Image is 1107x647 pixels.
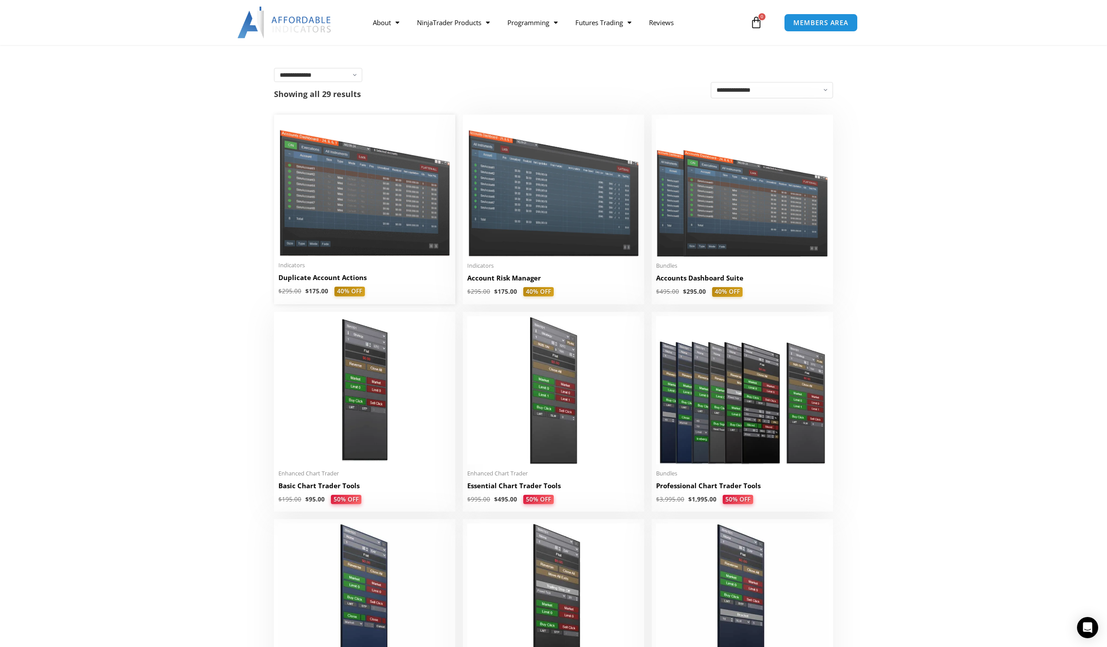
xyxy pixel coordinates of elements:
[334,287,365,296] span: 40% OFF
[278,262,451,269] span: Indicators
[278,495,301,503] bdi: 195.00
[1077,617,1098,638] div: Open Intercom Messenger
[494,495,498,503] span: $
[467,316,640,464] img: Essential Chart Trader Tools
[640,12,683,33] a: Reviews
[305,287,328,295] bdi: 175.00
[331,495,361,505] span: 50% OFF
[567,12,640,33] a: Futures Trading
[467,470,640,477] span: Enhanced Chart Trader
[523,287,554,297] span: 40% OFF
[656,119,829,257] img: Accounts Dashboard Suite
[723,495,753,505] span: 50% OFF
[656,316,829,464] img: ProfessionalToolsBundlePage
[467,119,640,256] img: Account Risk Manager
[278,273,451,287] a: Duplicate Account Actions
[467,481,640,495] a: Essential Chart Trader Tools
[758,13,766,20] span: 0
[278,495,282,503] span: $
[499,12,567,33] a: Programming
[656,273,829,287] a: Accounts Dashboard Suite
[656,470,829,477] span: Bundles
[278,481,451,490] h2: Basic Chart Trader Tools
[467,288,471,295] span: $
[656,481,829,495] a: Professional Chart Trader Tools
[683,288,687,295] span: $
[278,481,451,495] a: Basic Chart Trader Tools
[364,12,748,33] nav: Menu
[278,287,282,295] span: $
[712,287,743,297] span: 40% OFF
[278,470,451,477] span: Enhanced Chart Trader
[278,273,451,282] h2: Duplicate Account Actions
[683,288,706,295] bdi: 295.00
[494,288,517,295] bdi: 175.00
[364,12,408,33] a: About
[688,495,717,503] bdi: 1,995.00
[656,481,829,490] h2: Professional Chart Trader Tools
[467,262,640,269] span: Indicators
[237,7,332,38] img: LogoAI | Affordable Indicators – NinjaTrader
[656,288,660,295] span: $
[656,288,679,295] bdi: 495.00
[656,262,829,269] span: Bundles
[278,316,451,464] img: BasicTools
[467,481,640,490] h2: Essential Chart Trader Tools
[656,495,684,503] bdi: 3,995.00
[711,82,833,98] select: Shop order
[737,10,776,35] a: 0
[278,287,301,295] bdi: 295.00
[688,495,692,503] span: $
[467,495,471,503] span: $
[494,288,498,295] span: $
[793,19,848,26] span: MEMBERS AREA
[274,90,361,98] p: Showing all 29 results
[784,14,858,32] a: MEMBERS AREA
[656,273,829,283] h2: Accounts Dashboard Suite
[305,495,325,503] bdi: 95.00
[467,273,640,283] h2: Account Risk Manager
[467,495,490,503] bdi: 995.00
[305,287,309,295] span: $
[467,273,640,287] a: Account Risk Manager
[408,12,499,33] a: NinjaTrader Products
[523,495,554,505] span: 50% OFF
[278,119,451,256] img: Duplicate Account Actions
[305,495,309,503] span: $
[656,495,660,503] span: $
[494,495,517,503] bdi: 495.00
[467,288,490,295] bdi: 295.00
